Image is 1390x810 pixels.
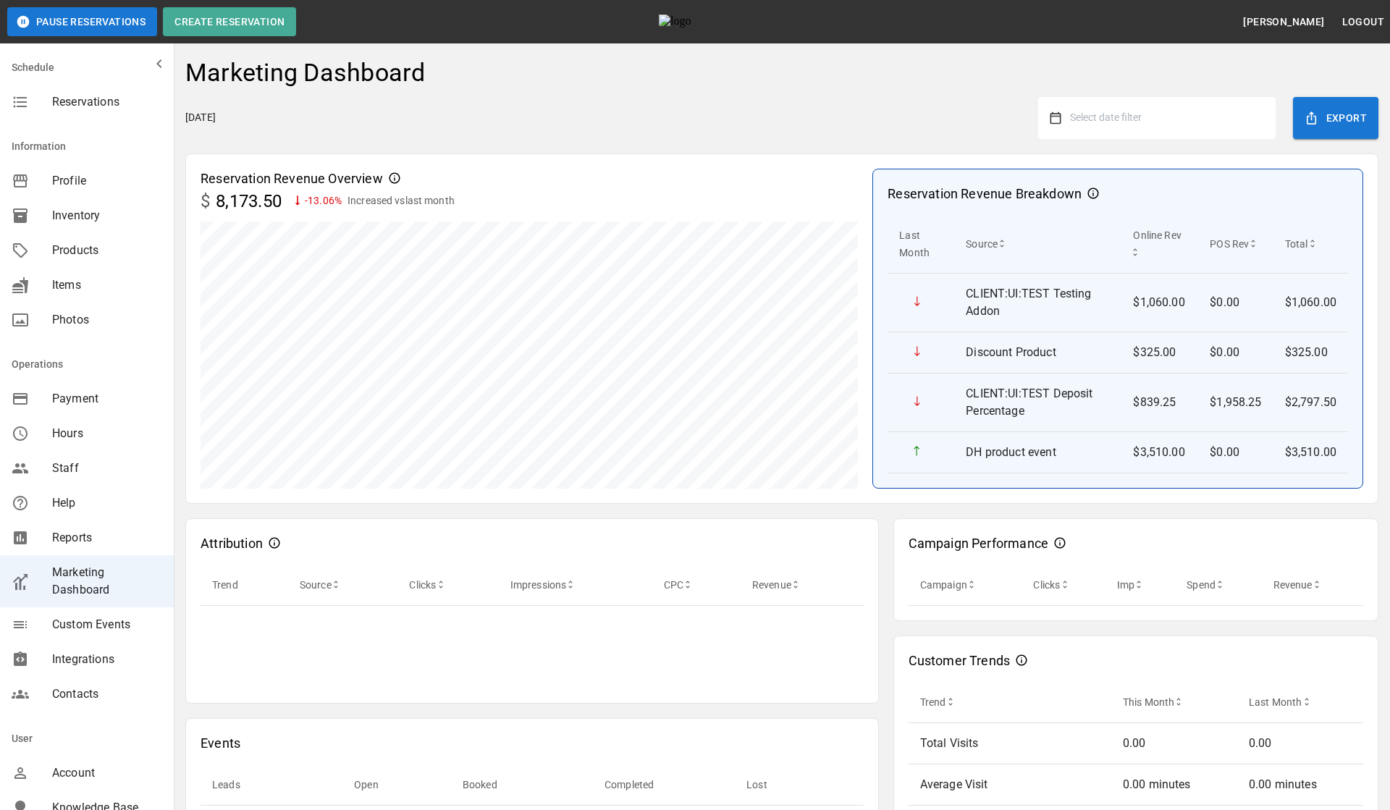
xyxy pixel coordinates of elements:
[201,733,240,753] p: Events
[909,682,1111,723] th: Trend
[201,565,864,606] table: sticky table
[201,764,342,806] th: Leads
[1022,565,1105,606] th: Clicks
[397,565,498,606] th: Clicks
[1111,682,1237,723] th: This Month
[659,14,738,29] img: logo
[52,764,162,782] span: Account
[305,193,342,208] p: -13.06 %
[201,169,383,188] p: Reservation Revenue Overview
[1105,565,1176,606] th: Imp
[185,58,426,88] h4: Marketing Dashboard
[1087,187,1099,199] svg: Reservation Revenue Breakdown
[1293,97,1378,139] button: Export
[1133,394,1187,411] p: $839.25
[52,564,162,599] span: Marketing Dashboard
[216,188,282,214] p: 8,173.50
[1210,394,1261,411] p: $1,958.25
[201,188,210,214] p: $
[909,565,1022,606] th: Campaign
[7,7,157,36] button: Pause Reservations
[1262,565,1363,606] th: Revenue
[741,565,864,606] th: Revenue
[1133,444,1187,461] p: $3,510.00
[1210,444,1261,461] p: $0.00
[52,616,162,633] span: Custom Events
[52,311,162,329] span: Photos
[52,390,162,408] span: Payment
[1285,394,1336,411] p: $2,797.50
[966,385,1110,420] p: CLIENT:UI:TEST Deposit Percentage
[888,215,1348,738] table: sticky table
[1336,9,1390,35] button: Logout
[909,565,1363,606] table: sticky table
[201,565,288,606] th: Trend
[920,776,1100,793] p: Average Visit
[735,764,864,806] th: Lost
[593,764,735,806] th: Completed
[652,565,741,606] th: CPC
[920,735,1100,752] p: Total Visits
[52,685,162,703] span: Contacts
[1198,215,1273,274] th: POS Rev
[1210,344,1261,361] p: $0.00
[1061,105,1264,131] button: Select date filter
[1070,111,1142,123] span: Select date filter
[1285,294,1336,311] p: $1,060.00
[909,651,1011,670] p: Customer Trends
[1133,294,1187,311] p: $1,060.00
[1249,735,1352,752] p: 0.00
[1273,215,1348,274] th: Total
[1285,344,1336,361] p: $325.00
[52,242,162,259] span: Products
[1054,537,1066,549] svg: Campaign Performance
[966,285,1110,320] p: CLIENT:UI:TEST Testing Addon
[909,533,1048,553] p: Campaign Performance
[163,7,296,36] button: Create Reservation
[52,277,162,294] span: Items
[966,344,1110,361] p: Discount Product
[1123,776,1226,793] p: 0.00 minutes
[1175,565,1261,606] th: Spend
[52,425,162,442] span: Hours
[52,207,162,224] span: Inventory
[389,172,400,184] svg: Reservation Revenue Overview
[342,764,451,806] th: Open
[1285,444,1336,461] p: $3,510.00
[499,565,652,606] th: Impressions
[288,565,398,606] th: Source
[451,764,593,806] th: Booked
[1123,735,1226,752] p: 0.00
[201,533,263,553] p: Attribution
[52,651,162,668] span: Integrations
[1133,344,1187,361] p: $325.00
[52,494,162,512] span: Help
[269,537,280,549] svg: Attribution
[52,172,162,190] span: Profile
[185,110,216,125] p: [DATE]
[1237,682,1363,723] th: Last Month
[1016,654,1027,666] svg: Customer Trends
[888,184,1082,203] p: Reservation Revenue Breakdown
[347,193,455,208] p: Increased vs last month
[52,460,162,477] span: Staff
[888,215,954,274] th: Last Month
[52,529,162,547] span: Reports
[1249,776,1352,793] p: 0.00 minutes
[966,444,1110,461] p: DH product event
[1237,9,1330,35] button: [PERSON_NAME]
[954,215,1121,274] th: Source
[1210,294,1261,311] p: $0.00
[1121,215,1198,274] th: Online Rev
[52,93,162,111] span: Reservations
